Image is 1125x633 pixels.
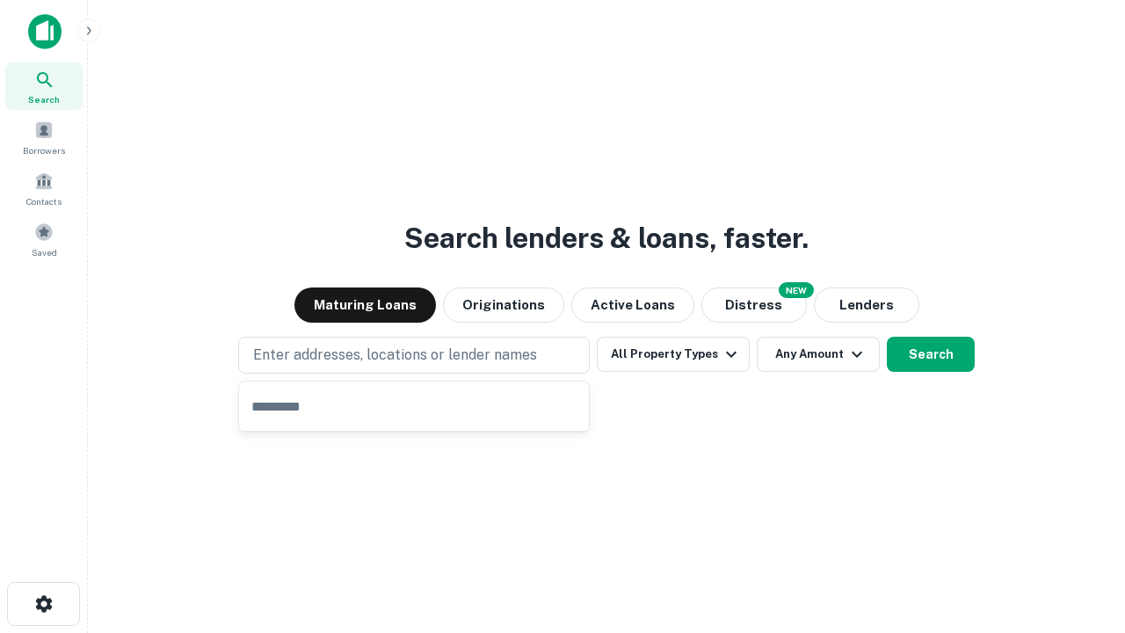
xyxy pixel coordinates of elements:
button: Lenders [814,287,919,323]
button: All Property Types [597,337,750,372]
span: Saved [32,245,57,259]
button: Originations [443,287,564,323]
iframe: Chat Widget [1037,436,1125,520]
button: Search distressed loans with lien and other non-mortgage details. [701,287,807,323]
button: Active Loans [571,287,694,323]
button: Any Amount [757,337,880,372]
button: Search [887,337,975,372]
span: Contacts [26,194,62,208]
button: Enter addresses, locations or lender names [238,337,590,374]
a: Saved [5,215,83,263]
a: Search [5,62,83,110]
span: Borrowers [23,143,65,157]
h3: Search lenders & loans, faster. [404,217,809,259]
button: Maturing Loans [294,287,436,323]
a: Contacts [5,164,83,212]
p: Enter addresses, locations or lender names [253,345,537,366]
div: NEW [779,282,814,298]
span: Search [28,92,60,106]
a: Borrowers [5,113,83,161]
img: capitalize-icon.png [28,14,62,49]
